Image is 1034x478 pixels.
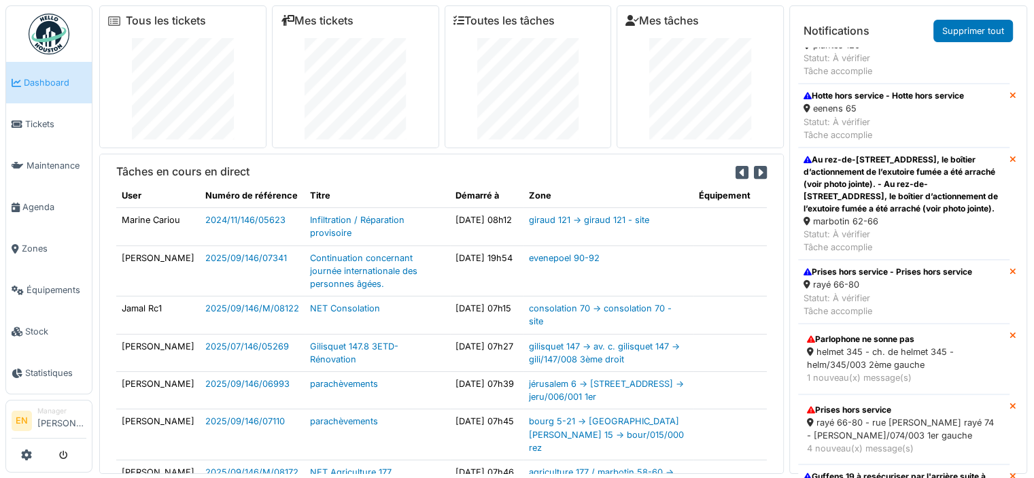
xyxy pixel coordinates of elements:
[310,379,378,389] a: parachèvements
[529,303,672,326] a: consolation 70 -> consolation 70 - site
[798,84,1010,148] a: Hotte hors service - Hotte hors service eenens 65 Statut: À vérifierTâche accomplie
[6,186,92,228] a: Agenda
[310,253,417,289] a: Continuation concernant journée internationale des personnes âgées.
[205,341,289,352] a: 2025/07/146/05269
[6,228,92,269] a: Zones
[27,159,86,172] span: Maintenance
[523,184,693,208] th: Zone
[529,215,649,225] a: giraud 121 -> giraud 121 - site
[807,333,1001,345] div: Parlophone ne sonne pas
[804,215,1004,228] div: marbotin 62-66
[529,379,684,402] a: jérusalem 6 -> [STREET_ADDRESS] -> jeru/006/001 1er
[529,253,600,263] a: evenepoel 90-92
[25,366,86,379] span: Statistiques
[116,245,200,296] td: [PERSON_NAME]
[205,467,298,477] a: 2025/09/146/M/08172
[798,394,1010,465] a: Prises hors service rayé 66-80 - rue [PERSON_NAME] rayé 74 - [PERSON_NAME]/074/003 1er gauche 4 n...
[310,341,398,364] a: Gilisquet 147.8 3ETD-Rénovation
[205,379,290,389] a: 2025/09/146/06993
[450,245,523,296] td: [DATE] 19h54
[804,90,964,102] div: Hotte hors service - Hotte hors service
[6,311,92,352] a: Stock
[804,228,1004,254] div: Statut: À vérifier Tâche accomplie
[6,103,92,145] a: Tickets
[310,416,378,426] a: parachèvements
[804,278,972,291] div: rayé 66-80
[310,467,392,477] a: NET Agriculture 177
[807,371,1001,384] div: 1 nouveau(x) message(s)
[116,371,200,409] td: [PERSON_NAME]
[804,52,1004,78] div: Statut: À vérifier Tâche accomplie
[450,371,523,409] td: [DATE] 07h39
[310,303,380,313] a: NET Consolation
[116,334,200,371] td: [PERSON_NAME]
[804,24,869,37] h6: Notifications
[804,154,1004,215] div: Au rez-de-[STREET_ADDRESS], le boîtier d’actionnement de l’exutoire fumée a été arraché (voir pho...
[804,116,964,141] div: Statut: À vérifier Tâche accomplie
[693,184,767,208] th: Équipement
[29,14,69,54] img: Badge_color-CXgf-gQk.svg
[116,165,249,178] h6: Tâches en cours en direct
[804,102,964,115] div: eenens 65
[450,296,523,334] td: [DATE] 07h15
[6,269,92,311] a: Équipements
[798,148,1010,260] a: Au rez-de-[STREET_ADDRESS], le boîtier d’actionnement de l’exutoire fumée a été arraché (voir pho...
[205,253,287,263] a: 2025/09/146/07341
[305,184,450,208] th: Titre
[22,201,86,214] span: Agenda
[27,284,86,296] span: Équipements
[200,184,305,208] th: Numéro de référence
[804,266,972,278] div: Prises hors service - Prises hors service
[450,334,523,371] td: [DATE] 07h27
[933,20,1013,42] a: Supprimer tout
[450,409,523,460] td: [DATE] 07h45
[529,341,680,364] a: gilisquet 147 -> av. c. gilisquet 147 -> gili/147/008 3ème droit
[450,208,523,245] td: [DATE] 08h12
[529,416,684,452] a: bourg 5-21 -> [GEOGRAPHIC_DATA][PERSON_NAME] 15 -> bour/015/000 rez
[807,416,1001,442] div: rayé 66-80 - rue [PERSON_NAME] rayé 74 - [PERSON_NAME]/074/003 1er gauche
[25,325,86,338] span: Stock
[126,14,206,27] a: Tous les tickets
[12,411,32,431] li: EN
[807,345,1001,371] div: helmet 345 - ch. de helmet 345 - helm/345/003 2ème gauche
[6,62,92,103] a: Dashboard
[807,442,1001,455] div: 4 nouveau(x) message(s)
[205,215,286,225] a: 2024/11/146/05623
[205,416,285,426] a: 2025/09/146/07110
[798,324,1010,394] a: Parlophone ne sonne pas helmet 345 - ch. de helmet 345 - helm/345/003 2ème gauche 1 nouveau(x) me...
[625,14,699,27] a: Mes tâches
[453,14,555,27] a: Toutes les tâches
[6,352,92,394] a: Statistiques
[24,76,86,89] span: Dashboard
[122,190,141,201] span: translation missing: fr.shared.user
[116,296,200,334] td: Jamal Rc1
[798,260,1010,324] a: Prises hors service - Prises hors service rayé 66-80 Statut: À vérifierTâche accomplie
[37,406,86,416] div: Manager
[116,409,200,460] td: [PERSON_NAME]
[807,404,1001,416] div: Prises hors service
[22,242,86,255] span: Zones
[12,406,86,439] a: EN Manager[PERSON_NAME]
[804,292,972,318] div: Statut: À vérifier Tâche accomplie
[116,208,200,245] td: Marine Cariou
[37,406,86,435] li: [PERSON_NAME]
[450,184,523,208] th: Démarré à
[25,118,86,131] span: Tickets
[281,14,354,27] a: Mes tickets
[310,215,404,238] a: Infiltration / Réparation provisoire
[6,145,92,186] a: Maintenance
[205,303,299,313] a: 2025/09/146/M/08122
